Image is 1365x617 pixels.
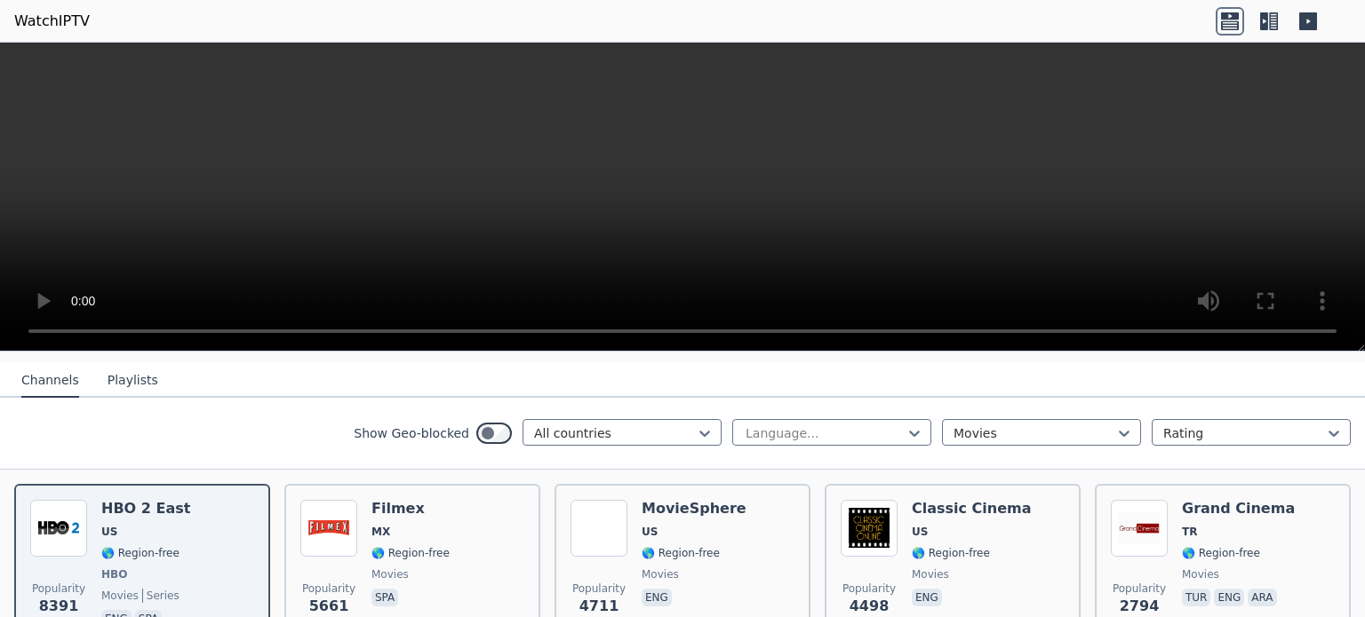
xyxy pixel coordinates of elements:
[101,546,180,560] span: 🌎 Region-free
[142,589,180,603] span: series
[309,596,349,617] span: 5661
[1113,581,1166,596] span: Popularity
[1120,596,1160,617] span: 2794
[850,596,890,617] span: 4498
[108,364,158,398] button: Playlists
[1182,546,1260,560] span: 🌎 Region-free
[30,500,87,557] img: HBO 2 East
[912,525,928,539] span: US
[1182,567,1219,581] span: movies
[642,525,658,539] span: US
[571,500,627,557] img: MovieSphere
[642,546,720,560] span: 🌎 Region-free
[642,589,672,606] p: eng
[642,500,746,518] h6: MovieSphere
[371,546,450,560] span: 🌎 Region-free
[912,546,990,560] span: 🌎 Region-free
[14,11,90,32] a: WatchIPTV
[39,596,79,617] span: 8391
[579,596,619,617] span: 4711
[371,567,409,581] span: movies
[302,581,355,596] span: Popularity
[101,500,190,518] h6: HBO 2 East
[1182,589,1210,606] p: tur
[300,500,357,557] img: Filmex
[912,589,942,606] p: eng
[1248,589,1276,606] p: ara
[841,500,898,557] img: Classic Cinema
[21,364,79,398] button: Channels
[1111,500,1168,557] img: Grand Cinema
[101,567,127,581] span: HBO
[642,567,679,581] span: movies
[912,567,949,581] span: movies
[371,589,398,606] p: spa
[32,581,85,596] span: Popularity
[371,525,390,539] span: MX
[371,500,450,518] h6: Filmex
[101,525,117,539] span: US
[354,424,469,442] label: Show Geo-blocked
[842,581,896,596] span: Popularity
[1182,525,1197,539] span: TR
[912,500,1032,518] h6: Classic Cinema
[572,581,626,596] span: Popularity
[101,589,139,603] span: movies
[1214,589,1244,606] p: eng
[1182,500,1295,518] h6: Grand Cinema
